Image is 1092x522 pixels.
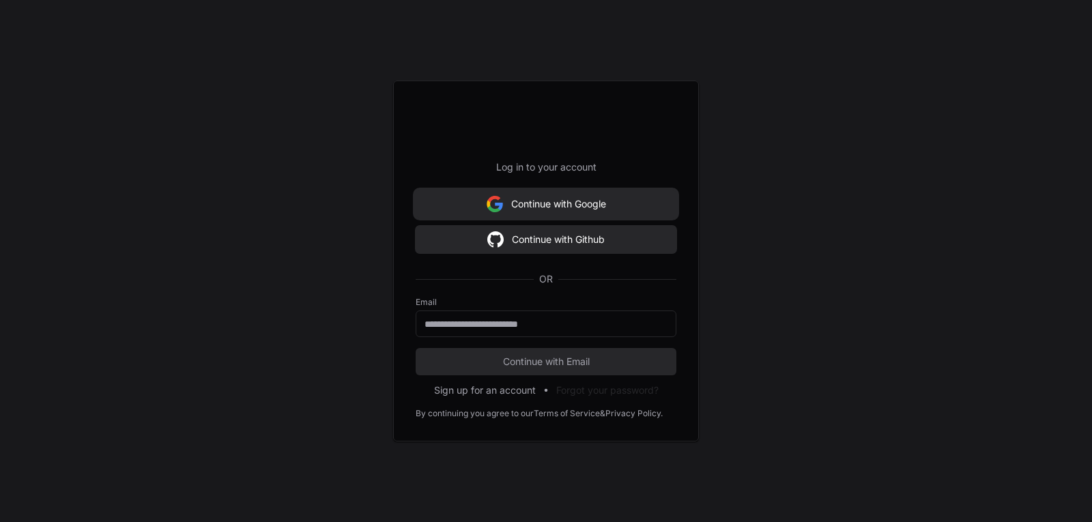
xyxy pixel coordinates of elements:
[416,226,676,253] button: Continue with Github
[600,408,605,419] div: &
[534,272,558,286] span: OR
[556,383,659,397] button: Forgot your password?
[434,383,536,397] button: Sign up for an account
[416,160,676,174] p: Log in to your account
[416,408,534,419] div: By continuing you agree to our
[534,408,600,419] a: Terms of Service
[416,190,676,218] button: Continue with Google
[416,297,676,308] label: Email
[416,348,676,375] button: Continue with Email
[487,190,503,218] img: Sign in with google
[605,408,663,419] a: Privacy Policy.
[487,226,504,253] img: Sign in with google
[416,355,676,368] span: Continue with Email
